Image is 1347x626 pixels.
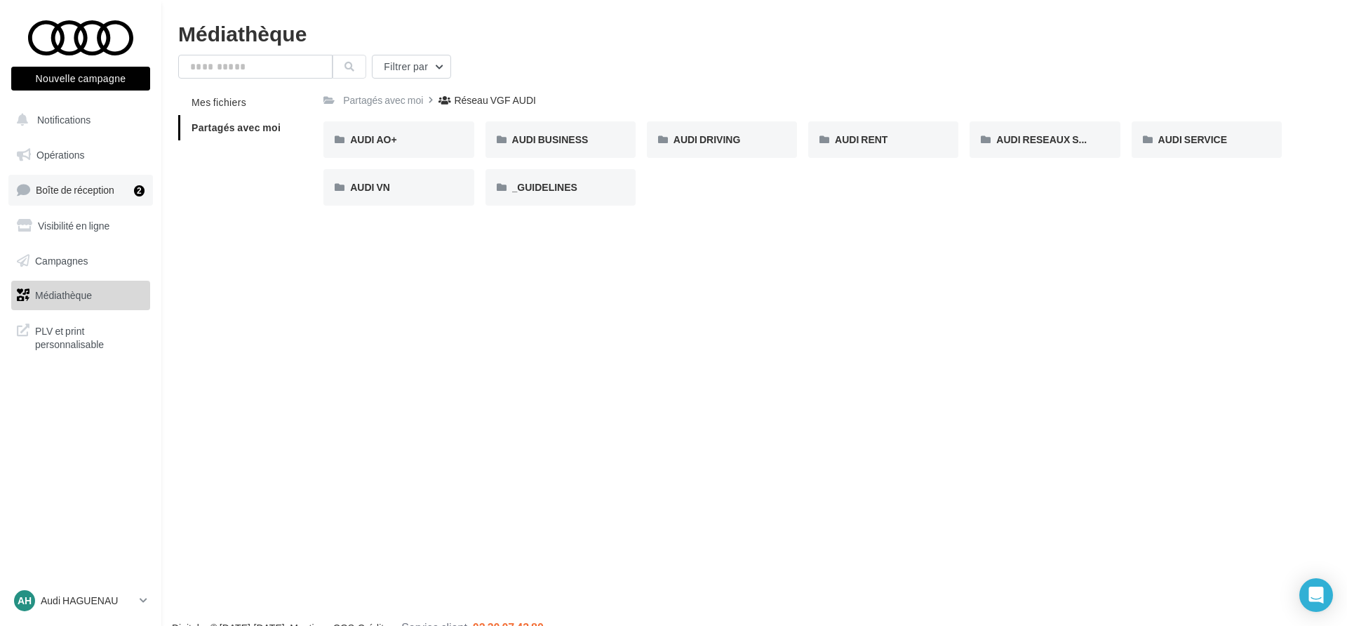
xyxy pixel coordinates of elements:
[8,281,153,310] a: Médiathèque
[8,246,153,276] a: Campagnes
[835,133,887,145] span: AUDI RENT
[454,93,535,107] div: Réseau VGF AUDI
[18,594,32,608] span: AH
[8,175,153,205] a: Boîte de réception2
[36,184,114,196] span: Boîte de réception
[343,93,423,107] div: Partagés avec moi
[35,289,92,301] span: Médiathèque
[8,105,147,135] button: Notifications
[1158,133,1227,145] span: AUDI SERVICE
[350,133,396,145] span: AUDI AO+
[512,133,589,145] span: AUDI BUSINESS
[8,140,153,170] a: Opérations
[35,254,88,266] span: Campagnes
[8,211,153,241] a: Visibilité en ligne
[350,181,390,193] span: AUDI VN
[372,55,451,79] button: Filtrer par
[192,96,246,108] span: Mes fichiers
[35,321,145,352] span: PLV et print personnalisable
[134,185,145,197] div: 2
[512,181,577,193] span: _GUIDELINES
[192,121,281,133] span: Partagés avec moi
[11,587,150,614] a: AH Audi HAGUENAU
[178,22,1330,44] div: Médiathèque
[8,316,153,357] a: PLV et print personnalisable
[1299,578,1333,612] div: Open Intercom Messenger
[11,67,150,91] button: Nouvelle campagne
[673,133,741,145] span: AUDI DRIVING
[36,149,84,161] span: Opérations
[38,220,109,232] span: Visibilité en ligne
[41,594,134,608] p: Audi HAGUENAU
[37,114,91,126] span: Notifications
[996,133,1117,145] span: AUDI RESEAUX SOCIAUX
